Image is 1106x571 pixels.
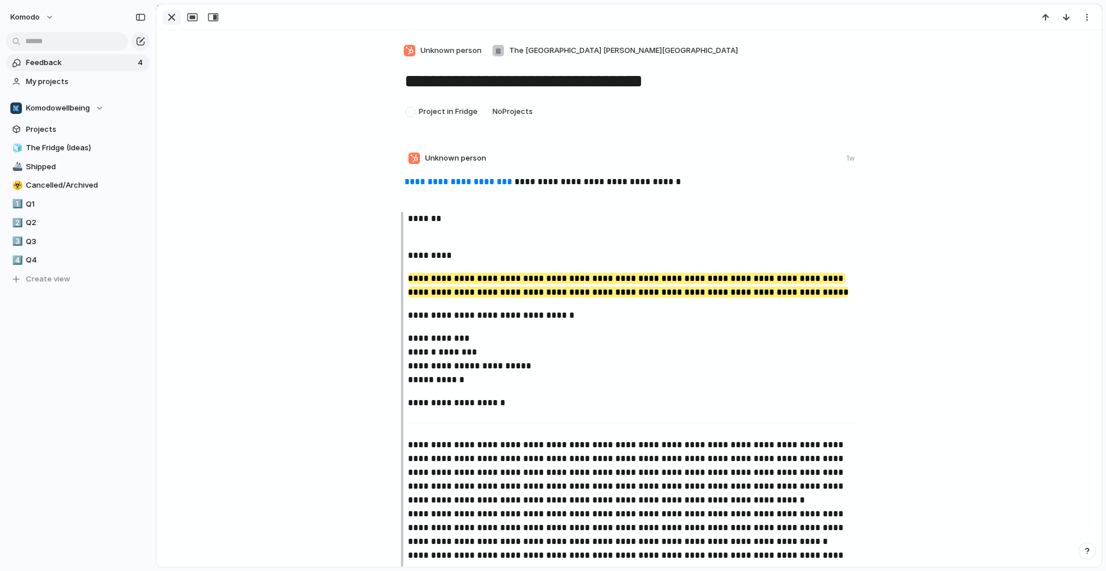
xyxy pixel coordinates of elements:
span: Create view [26,273,70,285]
span: Project in Fridge [419,106,482,117]
button: Project in Fridge [400,102,485,121]
button: Unknown person [400,41,484,60]
span: My projects [26,76,146,87]
span: Feedback [26,57,134,68]
button: ☣️ [10,180,22,191]
div: 🧊 [12,142,20,155]
span: Unknown person [421,45,482,56]
span: Cancelled/Archived [26,180,146,191]
button: NoProjects [490,102,536,121]
a: 2️⃣Q2 [6,214,150,231]
a: 3️⃣Q3 [6,233,150,250]
div: 3️⃣ [12,235,20,248]
button: Komodo [5,8,60,26]
span: Shipped [26,161,146,173]
div: 1️⃣ [12,197,20,211]
div: 4️⃣ [12,254,20,267]
span: No Projects [493,106,533,116]
a: Feedback4 [6,54,150,71]
button: 🧊 [10,142,22,154]
a: 4️⃣Q4 [6,252,150,269]
a: 🧊The Fridge (Ideas) [6,139,150,157]
span: The Fridge (Ideas) [26,142,146,154]
button: Create view [6,271,150,288]
span: Projects [26,124,146,135]
span: The [GEOGRAPHIC_DATA] [PERSON_NAME][GEOGRAPHIC_DATA] [509,45,738,56]
div: 2️⃣ [12,216,20,230]
span: Q2 [26,217,146,229]
button: 🚢 [10,161,22,173]
div: ☣️ [12,179,20,192]
a: ☣️Cancelled/Archived [6,177,150,194]
a: 🚢Shipped [6,158,150,176]
span: Q1 [26,199,146,210]
span: Unknown person [425,153,486,164]
a: 1️⃣Q1 [6,196,150,213]
button: The [GEOGRAPHIC_DATA] [PERSON_NAME][GEOGRAPHIC_DATA] [489,41,741,60]
button: Komodowellbeing [6,100,150,117]
button: 2️⃣ [10,217,22,229]
span: Komodowellbeing [26,102,90,114]
span: Q3 [26,236,146,248]
div: 1w [846,153,855,163]
button: 1️⃣ [10,199,22,210]
button: 3️⃣ [10,236,22,248]
button: 4️⃣ [10,254,22,266]
span: Q4 [26,254,146,266]
span: 4 [138,57,145,68]
a: My projects [6,73,150,90]
div: 🚢 [12,160,20,173]
span: Komodo [10,12,40,23]
a: Projects [6,121,150,138]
